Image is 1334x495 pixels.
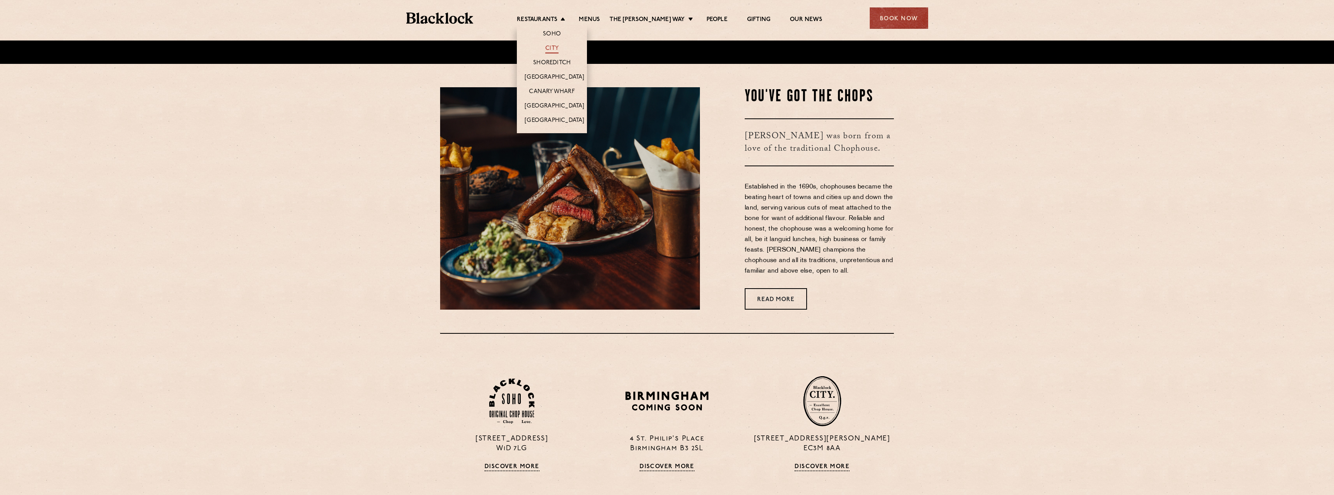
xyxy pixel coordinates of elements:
[440,87,700,310] img: May25-Blacklock-AllIn-00417-scaled-e1752246198448.jpg
[624,389,710,413] img: BIRMINGHAM-P22_-e1747915156957.png
[529,88,574,97] a: Canary Wharf
[747,16,770,25] a: Gifting
[489,379,534,424] img: Soho-stamp-default.svg
[745,288,807,310] a: Read More
[579,16,600,25] a: Menus
[745,182,894,277] p: Established in the 1690s, chophouses became the beating heart of towns and cities up and down the...
[485,463,539,471] a: Discover More
[533,59,571,68] a: Shoreditch
[745,87,894,107] h2: You've Got The Chops
[751,434,894,454] p: [STREET_ADDRESS][PERSON_NAME] EC3M 8AA
[870,7,928,29] div: Book Now
[745,118,894,166] h3: [PERSON_NAME] was born from a love of the traditional Chophouse.
[790,16,822,25] a: Our News
[795,463,849,471] a: Discover More
[640,463,694,471] a: Discover More
[440,434,583,454] p: [STREET_ADDRESS] W1D 7LG
[595,434,738,454] p: 4 St. Philip's Place Birmingham B3 2SL
[525,117,584,125] a: [GEOGRAPHIC_DATA]
[803,376,841,426] img: City-stamp-default.svg
[543,30,561,39] a: Soho
[406,12,474,24] img: BL_Textured_Logo-footer-cropped.svg
[525,74,584,82] a: [GEOGRAPHIC_DATA]
[707,16,728,25] a: People
[517,16,557,25] a: Restaurants
[545,45,559,53] a: City
[525,102,584,111] a: [GEOGRAPHIC_DATA]
[610,16,685,25] a: The [PERSON_NAME] Way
